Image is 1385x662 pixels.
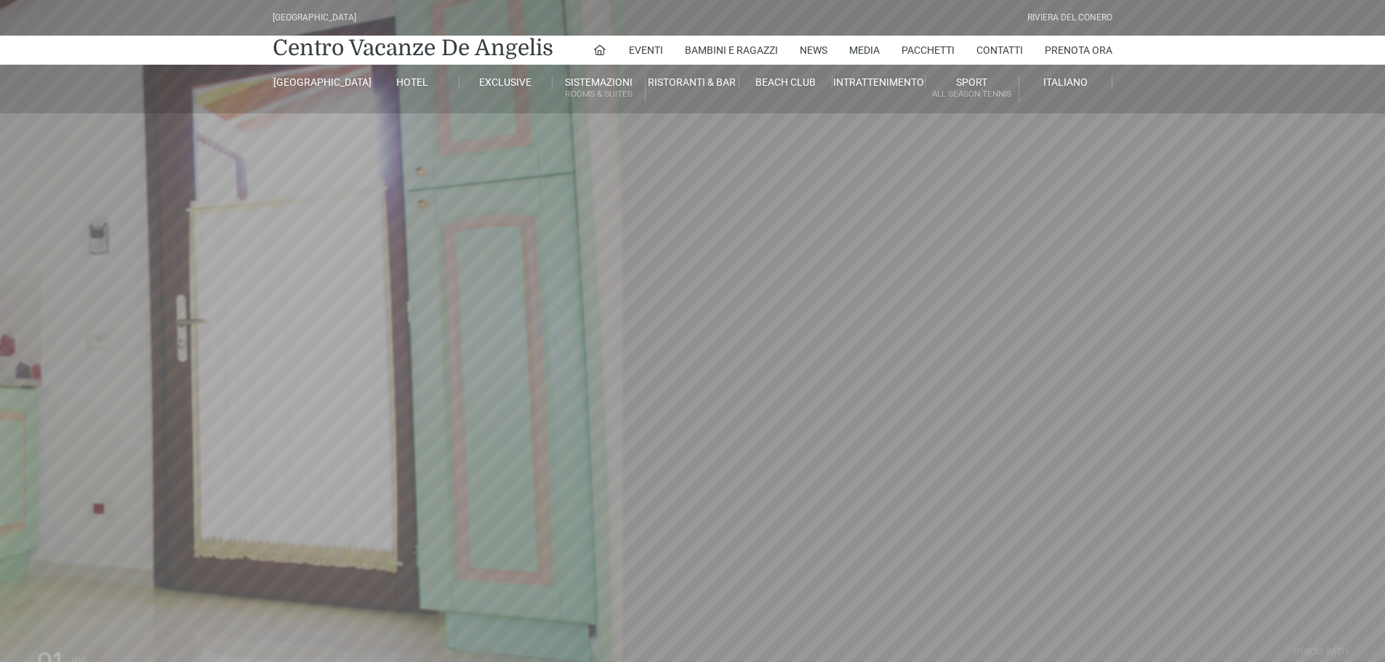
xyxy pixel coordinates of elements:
a: Italiano [1019,76,1112,89]
a: Bambini e Ragazzi [685,36,778,65]
a: Eventi [629,36,663,65]
a: Beach Club [739,76,832,89]
a: Prenota Ora [1045,36,1112,65]
a: Exclusive [459,76,553,89]
a: SistemazioniRooms & Suites [553,76,646,102]
a: [GEOGRAPHIC_DATA] [273,76,366,89]
div: Riviera Del Conero [1027,11,1112,25]
a: Ristoranti & Bar [646,76,739,89]
a: Intrattenimento [832,76,926,89]
a: Contatti [976,36,1023,65]
a: SportAll Season Tennis [926,76,1019,102]
div: [GEOGRAPHIC_DATA] [273,11,356,25]
small: Rooms & Suites [553,87,645,101]
span: Italiano [1043,76,1088,88]
a: Centro Vacanze De Angelis [273,33,553,62]
small: All Season Tennis [926,87,1018,101]
a: Media [849,36,880,65]
a: Pacchetti [902,36,955,65]
a: Hotel [366,76,459,89]
a: News [800,36,827,65]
